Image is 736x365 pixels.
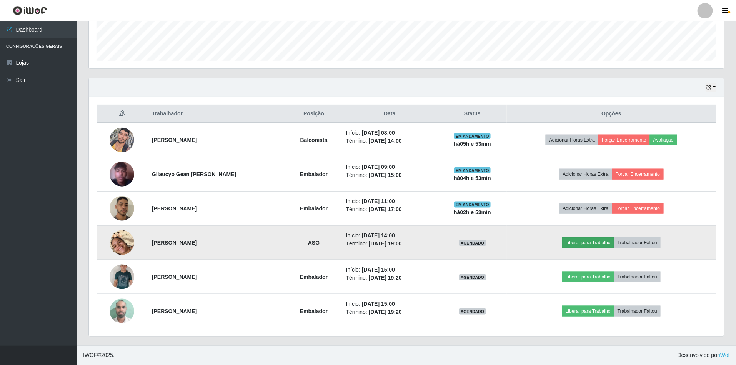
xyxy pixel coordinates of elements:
img: 1749859968121.jpeg [110,187,134,230]
button: Adicionar Horas Extra [559,169,612,180]
strong: há 05 h e 53 min [454,141,491,147]
span: EM ANDAMENTO [454,202,491,208]
time: [DATE] 19:00 [369,240,402,247]
img: 1750804753278.jpeg [110,152,134,196]
strong: há 02 h e 53 min [454,209,491,215]
button: Forçar Encerramento [612,203,664,214]
button: Avaliação [650,135,677,145]
img: 1742438974976.jpeg [110,123,134,156]
strong: [PERSON_NAME] [152,205,197,212]
button: Trabalhador Faltou [614,306,661,317]
button: Trabalhador Faltou [614,272,661,282]
li: Início: [346,129,433,137]
a: iWof [719,352,730,358]
strong: [PERSON_NAME] [152,240,197,246]
strong: [PERSON_NAME] [152,137,197,143]
th: Posição [286,105,341,123]
strong: Embalador [300,308,328,314]
span: AGENDADO [459,308,486,315]
button: Liberar para Trabalho [562,237,614,248]
li: Início: [346,163,433,171]
strong: ASG [308,240,320,246]
time: [DATE] 15:00 [362,267,395,273]
span: EM ANDAMENTO [454,167,491,173]
img: 1743632981359.jpeg [110,257,134,297]
li: Término: [346,137,433,145]
li: Término: [346,274,433,282]
strong: [PERSON_NAME] [152,308,197,314]
button: Liberar para Trabalho [562,306,614,317]
span: Desenvolvido por [678,352,730,360]
time: [DATE] 14:00 [362,232,395,238]
th: Data [341,105,438,123]
time: [DATE] 14:00 [369,138,402,144]
time: [DATE] 17:00 [369,206,402,212]
strong: Embalador [300,171,328,177]
time: [DATE] 19:20 [369,309,402,315]
button: Adicionar Horas Extra [546,135,598,145]
strong: Embalador [300,274,328,280]
button: Forçar Encerramento [612,169,664,180]
li: Início: [346,197,433,205]
li: Término: [346,171,433,179]
strong: [PERSON_NAME] [152,274,197,280]
span: EM ANDAMENTO [454,133,491,139]
time: [DATE] 15:00 [362,301,395,307]
strong: Gllaucyo Gean [PERSON_NAME] [152,171,236,177]
li: Término: [346,205,433,213]
img: 1742564101820.jpeg [110,221,134,265]
button: Forçar Encerramento [598,135,650,145]
li: Término: [346,308,433,316]
img: CoreUI Logo [13,6,47,15]
li: Início: [346,266,433,274]
button: Adicionar Horas Extra [559,203,612,214]
th: Opções [507,105,716,123]
li: Término: [346,240,433,248]
time: [DATE] 09:00 [362,164,395,170]
button: Trabalhador Faltou [614,237,661,248]
strong: Balconista [300,137,328,143]
li: Início: [346,300,433,308]
time: [DATE] 15:00 [369,172,402,178]
img: 1751466407656.jpeg [110,295,134,327]
th: Trabalhador [147,105,286,123]
time: [DATE] 19:20 [369,275,402,281]
time: [DATE] 08:00 [362,130,395,136]
th: Status [438,105,507,123]
time: [DATE] 11:00 [362,198,395,204]
span: © 2025 . [83,352,115,360]
li: Início: [346,232,433,240]
span: AGENDADO [459,240,486,246]
strong: Embalador [300,205,328,212]
button: Liberar para Trabalho [562,272,614,282]
strong: há 04 h e 53 min [454,175,491,181]
span: IWOF [83,352,97,358]
span: AGENDADO [459,274,486,280]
